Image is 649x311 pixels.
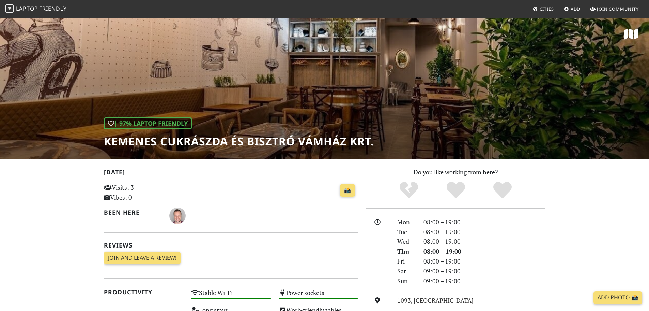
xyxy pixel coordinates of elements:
span: Add [571,6,581,12]
div: Definitely! [479,181,526,200]
div: Power sockets [275,287,362,305]
div: Stable Wi-Fi [187,287,275,305]
div: Fri [393,256,419,266]
div: 08:00 – 19:00 [419,217,550,227]
div: Yes [432,181,479,200]
img: LaptopFriendly [5,4,14,13]
h2: [DATE] [104,169,358,179]
h2: Been here [104,209,161,216]
p: Do you like working from here? [366,167,545,177]
span: Danilo Aleixo [169,211,186,219]
div: Wed [393,237,419,246]
span: Laptop [16,5,38,12]
a: 📸 [340,184,355,197]
div: Tue [393,227,419,237]
div: Mon [393,217,419,227]
div: 09:00 – 19:00 [419,266,550,276]
div: Sun [393,276,419,286]
div: 09:00 – 19:00 [419,276,550,286]
span: Cities [540,6,554,12]
a: Join Community [587,3,642,15]
div: 08:00 – 19:00 [419,246,550,256]
div: | 97% Laptop Friendly [104,117,192,129]
a: Add Photo 📸 [593,291,642,304]
a: Add [561,3,583,15]
div: Thu [393,246,419,256]
div: 08:00 – 19:00 [419,237,550,246]
h2: Reviews [104,242,358,249]
div: 08:00 – 19:00 [419,256,550,266]
img: 5096-danilo.jpg [169,208,186,224]
a: LaptopFriendly LaptopFriendly [5,3,67,15]
div: Sat [393,266,419,276]
span: Friendly [39,5,66,12]
a: Cities [530,3,557,15]
span: Join Community [597,6,639,12]
h2: Productivity [104,288,183,296]
a: Join and leave a review! [104,252,181,265]
h1: Kemenes Cukrászda és Bisztró Vámház krt. [104,135,374,148]
div: No [385,181,432,200]
p: Visits: 3 Vibes: 0 [104,183,183,202]
a: 1093, [GEOGRAPHIC_DATA] [397,296,474,305]
div: 08:00 – 19:00 [419,227,550,237]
